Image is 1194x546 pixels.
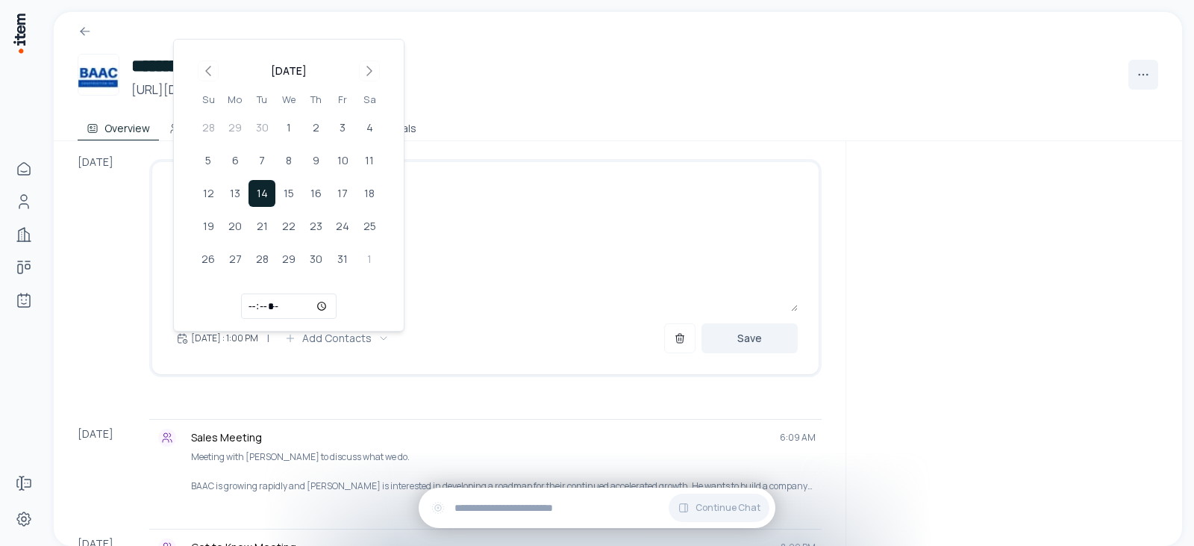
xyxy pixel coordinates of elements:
button: 4 [356,114,383,141]
button: 5 [195,147,222,174]
th: Saturday [356,90,383,108]
th: Sunday [195,90,222,108]
button: 1 [356,246,383,273]
img: BAAC Construction INC [78,54,119,96]
p: Sales Meeting [191,430,768,445]
button: 10 [329,147,356,174]
button: 19 [195,213,222,240]
span: 6:09 AM [780,432,816,444]
button: 29 [222,114,249,141]
button: 3 [329,114,356,141]
button: Go to next month [359,61,380,81]
a: Companies [9,220,39,249]
img: Item Brain Logo [12,12,27,55]
button: Associated Contacts [159,111,301,140]
button: 7 [249,147,275,174]
p: Meeting with [PERSON_NAME] to discuss what we do. [191,450,816,465]
button: 18 [356,180,383,207]
h3: [URL][DOMAIN_NAME] [131,81,397,99]
div: [DATE] [78,147,149,389]
button: 20 [222,213,249,240]
button: 30 [249,114,275,141]
th: Monday [222,90,249,108]
button: 1 [275,114,302,141]
th: Tuesday [249,90,275,108]
a: deals [9,252,39,282]
div: [DATE] [271,63,307,78]
button: 28 [195,114,222,141]
button: More actions [1128,60,1158,90]
button: 8 [275,147,302,174]
button: 27 [222,246,249,273]
p: | [267,330,269,347]
button: 28 [249,246,275,273]
button: 25 [356,213,383,240]
button: 21 [249,213,275,240]
div: Continue Chat [419,488,775,528]
button: 31 [329,246,356,273]
button: 11 [356,147,383,174]
button: Overview [78,111,159,140]
a: Forms [9,468,39,498]
button: Add Contacts [275,323,398,353]
a: Settings [9,504,39,534]
th: Friday [329,90,356,108]
span: Continue Chat [696,502,760,514]
button: 15 [275,180,302,207]
button: 17 [329,180,356,207]
a: Home [9,154,39,184]
button: Go to previous month [198,61,219,81]
button: 24 [329,213,356,240]
th: Thursday [302,90,329,108]
button: 29 [275,246,302,273]
button: Save [701,323,798,353]
th: Wednesday [275,90,302,108]
a: Contacts [9,187,39,217]
button: [DATE] : 1:00 PM [173,323,261,353]
button: 23 [302,213,329,240]
button: 6 [222,147,249,174]
button: 14 [249,180,275,207]
button: 16 [302,180,329,207]
a: Agents [9,285,39,315]
div: [DATE] [78,419,149,500]
button: 12 [195,180,222,207]
button: 2 [302,114,329,141]
button: 9 [302,147,329,174]
p: BAAC is growing rapidly and [PERSON_NAME] is interested in developing a roadmap for their continu... [191,479,816,494]
button: Continue Chat [669,494,769,522]
button: 22 [275,213,302,240]
span: Add Contacts [302,331,372,346]
button: 13 [222,180,249,207]
button: 26 [195,246,222,273]
button: 30 [302,246,329,273]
